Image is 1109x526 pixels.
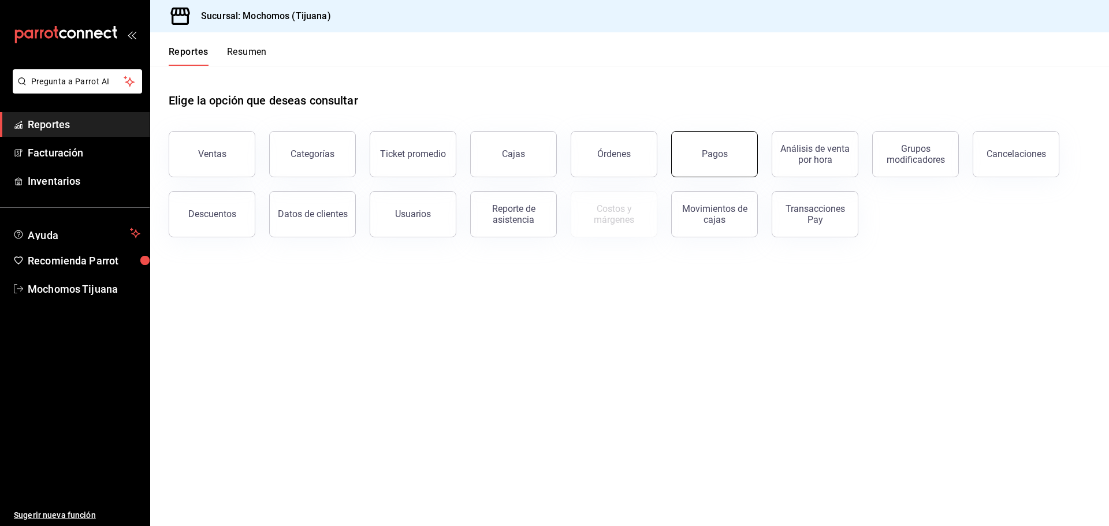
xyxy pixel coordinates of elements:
button: Cancelaciones [973,131,1059,177]
a: Pregunta a Parrot AI [8,84,142,96]
span: Pregunta a Parrot AI [31,76,124,88]
h3: Sucursal: Mochomos (Tijuana) [192,9,331,23]
button: Análisis de venta por hora [772,131,858,177]
div: Descuentos [188,208,236,219]
span: Reportes [28,117,140,132]
div: Ventas [198,148,226,159]
button: Ticket promedio [370,131,456,177]
div: Datos de clientes [278,208,348,219]
button: Grupos modificadores [872,131,959,177]
button: Pagos [671,131,758,177]
span: Mochomos Tijuana [28,281,140,297]
span: Inventarios [28,173,140,189]
div: Transacciones Pay [779,203,851,225]
button: Usuarios [370,191,456,237]
div: Costos y márgenes [578,203,650,225]
button: Reporte de asistencia [470,191,557,237]
button: Categorías [269,131,356,177]
div: Cancelaciones [987,148,1046,159]
div: Análisis de venta por hora [779,143,851,165]
button: Resumen [227,46,267,66]
h1: Elige la opción que deseas consultar [169,92,358,109]
button: Reportes [169,46,209,66]
button: Órdenes [571,131,657,177]
span: Ayuda [28,226,125,240]
div: Órdenes [597,148,631,159]
button: Contrata inventarios para ver este reporte [571,191,657,237]
button: Movimientos de cajas [671,191,758,237]
button: open_drawer_menu [127,30,136,39]
div: Grupos modificadores [880,143,951,165]
div: Movimientos de cajas [679,203,750,225]
a: Cajas [470,131,557,177]
button: Descuentos [169,191,255,237]
span: Facturación [28,145,140,161]
span: Sugerir nueva función [14,509,140,521]
div: Cajas [502,147,526,161]
div: Pagos [702,148,728,159]
button: Transacciones Pay [772,191,858,237]
button: Ventas [169,131,255,177]
button: Datos de clientes [269,191,356,237]
span: Recomienda Parrot [28,253,140,268]
div: Usuarios [395,208,431,219]
div: Categorías [291,148,334,159]
div: Ticket promedio [380,148,446,159]
button: Pregunta a Parrot AI [13,69,142,94]
div: Reporte de asistencia [478,203,549,225]
div: navigation tabs [169,46,267,66]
